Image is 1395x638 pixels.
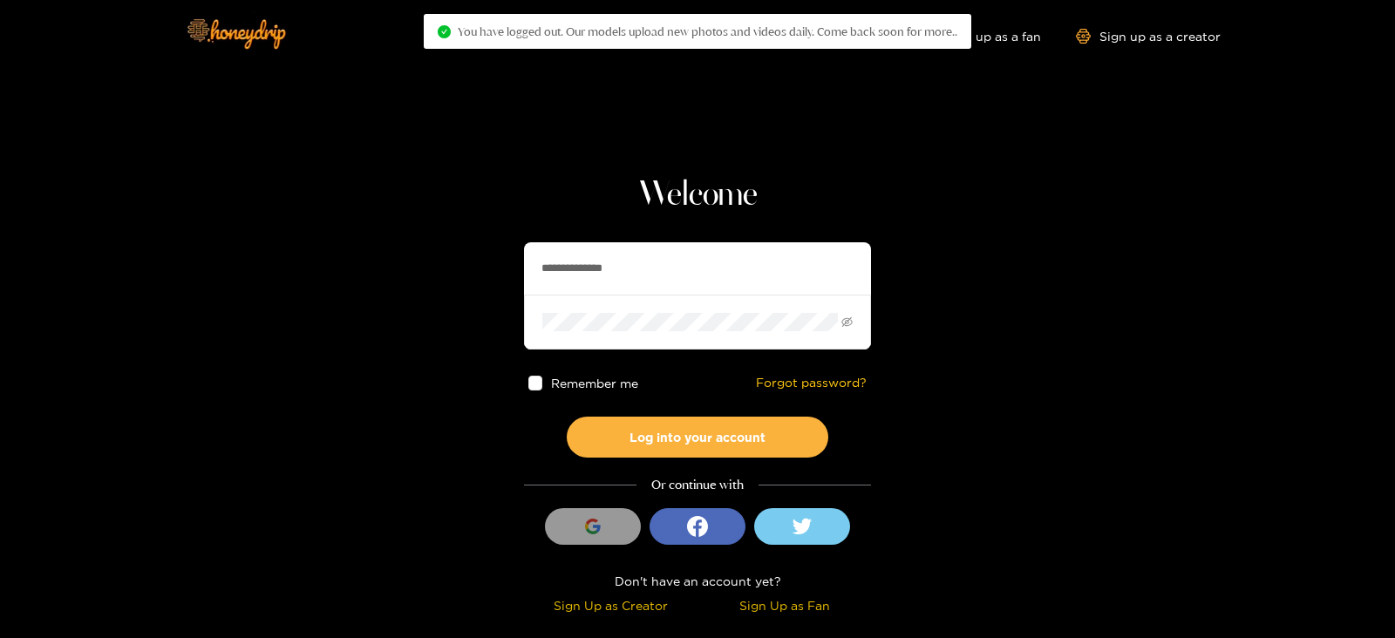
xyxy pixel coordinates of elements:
a: Sign up as a fan [922,29,1041,44]
div: Sign Up as Creator [528,595,693,615]
a: Sign up as a creator [1076,29,1221,44]
span: Remember me [552,377,639,390]
span: You have logged out. Our models upload new photos and videos daily. Come back soon for more.. [458,24,957,38]
div: Or continue with [524,475,871,495]
div: Don't have an account yet? [524,571,871,591]
span: eye-invisible [841,316,853,328]
div: Sign Up as Fan [702,595,867,615]
button: Log into your account [567,417,828,458]
span: check-circle [438,25,451,38]
h1: Welcome [524,174,871,216]
a: Forgot password? [756,376,867,390]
